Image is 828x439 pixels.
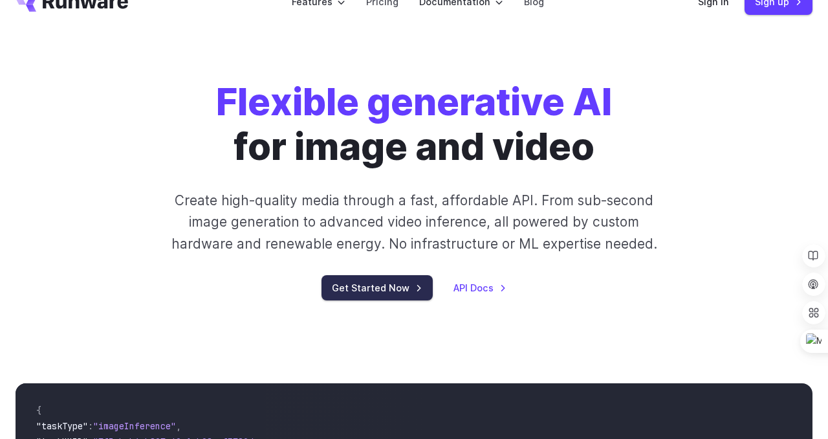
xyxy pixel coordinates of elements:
span: { [36,405,41,416]
h1: for image and video [216,80,612,169]
span: "imageInference" [93,420,176,432]
p: Create high-quality media through a fast, affordable API. From sub-second image generation to adv... [159,190,669,254]
a: API Docs [453,280,507,295]
strong: Flexible generative AI [216,79,612,124]
span: : [88,420,93,432]
span: , [176,420,181,432]
span: "taskType" [36,420,88,432]
a: Get Started Now [321,275,433,300]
